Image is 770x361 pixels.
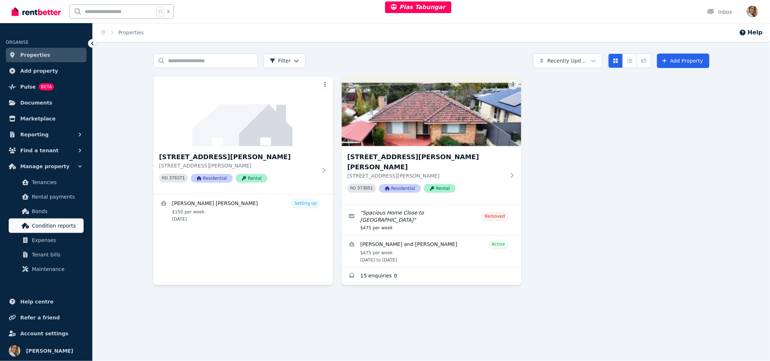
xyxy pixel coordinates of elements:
[167,9,170,14] span: k
[153,195,333,226] a: View details for Chao Chieh Yu
[6,95,87,110] a: Documents
[264,54,306,68] button: Filter
[342,268,521,285] a: Enquiries for 83 Clayton Rd, Narrogin
[9,247,84,262] a: Tenant bills
[20,297,54,306] span: Help centre
[348,152,505,172] h3: [STREET_ADDRESS][PERSON_NAME][PERSON_NAME]
[609,54,651,68] div: View options
[6,294,87,309] a: Help centre
[320,80,330,90] button: More options
[6,111,87,126] a: Marketplace
[118,30,144,35] a: Properties
[39,83,54,90] span: BETA
[270,57,291,64] span: Filter
[162,176,168,180] small: PID
[12,6,61,17] img: RentBetter
[153,77,333,146] img: 32 Butler St, Narrogin
[623,54,637,68] button: Compact list view
[348,172,505,179] p: [STREET_ADDRESS][PERSON_NAME]
[32,250,81,259] span: Tenant bills
[747,6,758,17] img: Jodie Cartmer
[342,205,521,235] a: Edit listing: Spacious Home Close to Town Centre
[379,184,421,193] span: Residential
[6,40,29,45] span: ORGANISE
[6,159,87,174] button: Manage property
[236,174,268,183] span: Rental
[9,204,84,218] a: Bonds
[9,190,84,204] a: Rental payments
[357,186,373,191] code: 373051
[93,23,152,42] nav: Breadcrumb
[20,329,68,338] span: Account settings
[20,114,55,123] span: Marketplace
[20,98,52,107] span: Documents
[391,4,446,10] span: Pias Tabungar
[9,175,84,190] a: Tenancies
[6,310,87,325] a: Refer a friend
[9,218,84,233] a: Condition reports
[159,162,317,169] p: [STREET_ADDRESS][PERSON_NAME]
[169,176,185,181] code: 376371
[342,235,521,267] a: View details for Caleb Jeffrey and Michael Hyde
[6,326,87,341] a: Account settings
[6,48,87,62] a: Properties
[657,54,710,68] a: Add Property
[6,64,87,78] a: Add property
[9,233,84,247] a: Expenses
[20,67,58,75] span: Add property
[6,127,87,142] button: Reporting
[6,143,87,158] button: Find a tenant
[32,221,81,230] span: Condition reports
[342,77,521,146] img: 83 Clayton Rd, Narrogin
[32,236,81,245] span: Expenses
[20,313,60,322] span: Refer a friend
[20,130,49,139] span: Reporting
[533,54,603,68] button: Recently Updated
[159,152,317,162] h3: [STREET_ADDRESS][PERSON_NAME]
[32,192,81,201] span: Rental payments
[424,184,456,193] span: Rental
[9,345,20,357] img: Jodie Cartmer
[32,207,81,216] span: Bonds
[9,262,84,276] a: Maintenance
[609,54,623,68] button: Card view
[6,80,87,94] a: PulseBETA
[191,174,233,183] span: Residential
[508,80,518,90] button: More options
[707,8,732,16] div: Inbox
[32,178,81,187] span: Tenancies
[20,146,59,155] span: Find a tenant
[20,82,36,91] span: Pulse
[342,77,521,204] a: 83 Clayton Rd, Narrogin[STREET_ADDRESS][PERSON_NAME][PERSON_NAME][STREET_ADDRESS][PERSON_NAME]PID...
[26,347,73,355] span: [PERSON_NAME]
[739,28,763,37] button: Help
[20,51,50,59] span: Properties
[637,54,651,68] button: Expanded list view
[547,57,588,64] span: Recently Updated
[20,162,70,171] span: Manage property
[32,265,81,273] span: Maintenance
[153,77,333,194] a: 32 Butler St, Narrogin[STREET_ADDRESS][PERSON_NAME][STREET_ADDRESS][PERSON_NAME]PID 376371Residen...
[350,186,356,190] small: PID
